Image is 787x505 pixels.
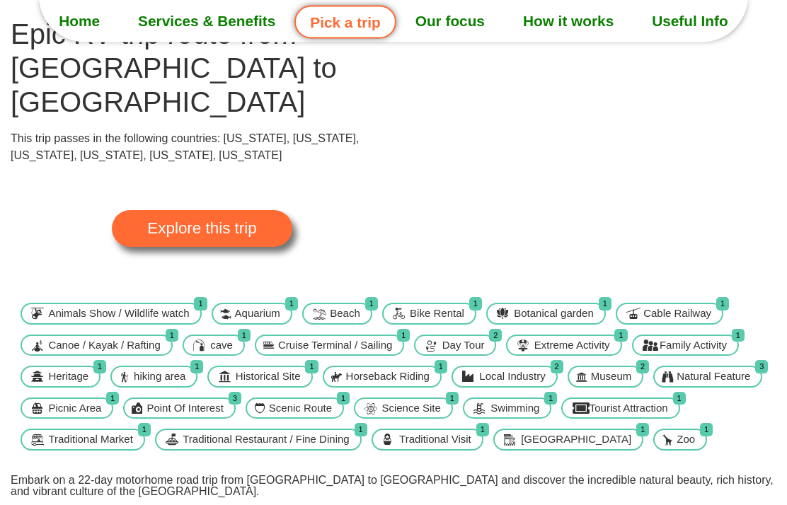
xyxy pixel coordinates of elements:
span: 1 [238,330,251,343]
nav: Menu [39,4,748,39]
span: 1 [700,424,713,437]
span: 2 [489,330,502,343]
span: 1 [614,330,627,343]
span: 1 [636,424,649,437]
span: [GEOGRAPHIC_DATA] [517,432,635,448]
span: 1 [544,393,557,406]
span: Zoo [673,432,699,448]
span: 1 [305,361,318,374]
span: Picnic Area [45,401,105,417]
span: Cruise Terminal / Sailing [275,338,396,354]
span: Extreme Activity [531,338,614,354]
span: Swimming [487,401,543,417]
span: 1 [106,393,119,406]
span: Traditional Restaurant / Fine Dining [179,432,352,448]
span: 1 [190,361,203,374]
span: 1 [397,330,410,343]
span: Science Site [378,401,444,417]
a: How it works [504,4,633,39]
span: Point Of Interest [143,401,226,417]
span: Natural Feature [673,369,754,385]
span: Day Tour [439,338,488,354]
span: 1 [337,393,350,406]
span: 1 [435,361,447,374]
span: Canoe / Kayak / Rafting [45,338,163,354]
span: 1 [716,298,729,311]
span: Horseback Riding [343,369,433,385]
span: 1 [365,298,378,311]
span: 2 [636,361,649,374]
span: This trip passes in the following countries: [US_STATE], [US_STATE], [US_STATE], [US_STATE], [US_... [11,133,359,162]
span: 1 [469,298,482,311]
span: 1 [138,424,151,437]
span: hiking area [130,369,189,385]
a: Useful Info [633,4,747,39]
span: 1 [166,330,178,343]
span: 1 [446,393,459,406]
h1: Epic RV trip route from [GEOGRAPHIC_DATA] to [GEOGRAPHIC_DATA] [11,18,393,120]
span: 1 [194,298,207,311]
span: Bike Rental [406,306,468,323]
span: 1 [732,330,745,343]
a: Services & Benefits [119,4,294,39]
span: Museum [587,369,636,385]
span: 1 [476,424,489,437]
span: Animals Show / Wildlife watch [45,306,193,323]
span: Explore this trip [147,221,256,237]
span: Tourist Attraction [586,401,672,417]
span: 1 [93,361,106,374]
span: Heritage [45,369,92,385]
span: Botanical garden [510,306,597,323]
span: 1 [599,298,611,311]
span: Aquarium [231,306,284,323]
span: 2 [551,361,563,374]
span: Traditional Market [45,432,137,448]
a: Home [40,4,119,39]
span: Family Activity [656,338,730,354]
span: Historical Site [232,369,304,385]
p: Embark on a 22-day motorhome road trip from [GEOGRAPHIC_DATA] to [GEOGRAPHIC_DATA] and discover t... [11,475,776,498]
span: 3 [755,361,768,374]
span: 1 [673,393,686,406]
span: 1 [285,298,298,311]
span: Local Industry [476,369,548,385]
a: Explore this trip [112,211,292,248]
span: Cable Railway [640,306,715,323]
a: Our focus [396,4,504,39]
span: 3 [229,393,241,406]
a: Pick a trip [294,6,396,39]
span: cave [207,338,236,354]
span: Beach [326,306,364,323]
span: 1 [355,424,367,437]
span: Scenic Route [265,401,335,417]
span: Traditional Visit [396,432,475,448]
